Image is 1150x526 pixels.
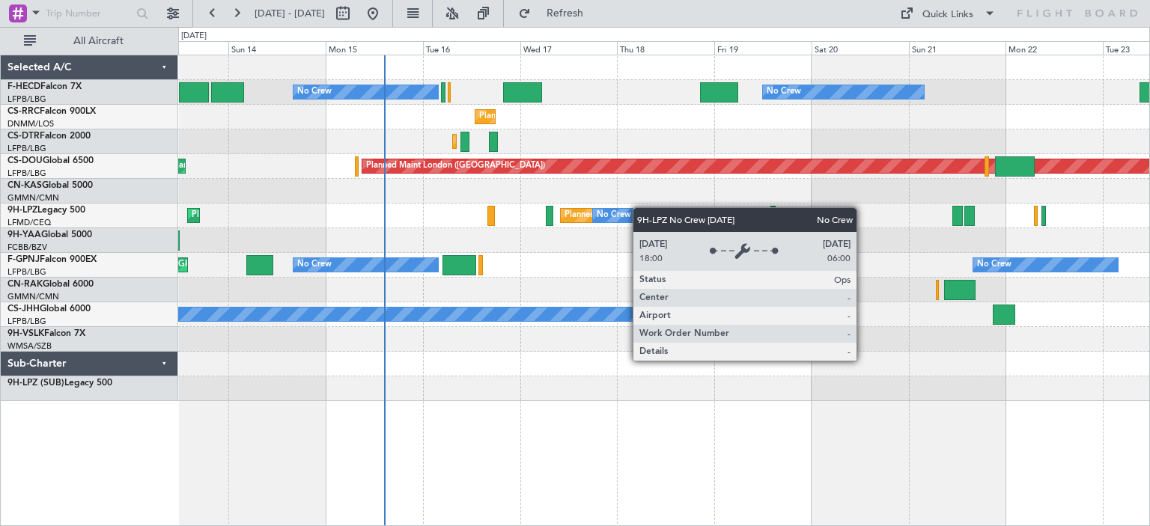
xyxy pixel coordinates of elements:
[7,242,47,253] a: FCBB/BZV
[7,255,40,264] span: F-GPNJ
[7,329,44,338] span: 9H-VSLK
[7,107,96,116] a: CS-RRCFalcon 900LX
[255,7,325,20] span: [DATE] - [DATE]
[132,41,229,55] div: Sat 13
[7,340,52,352] a: WMSA/SZB
[7,82,40,91] span: F-HECD
[597,204,631,227] div: No Crew
[7,168,46,179] a: LFPB/LBG
[7,291,59,302] a: GMMN/CMN
[7,132,40,141] span: CS-DTR
[7,132,91,141] a: CS-DTRFalcon 2000
[297,81,332,103] div: No Crew
[7,316,46,327] a: LFPB/LBG
[7,156,43,165] span: CS-DOU
[7,94,46,105] a: LFPB/LBG
[7,206,85,215] a: 9H-LPZLegacy 500
[767,81,801,103] div: No Crew
[922,7,973,22] div: Quick Links
[297,254,332,276] div: No Crew
[909,41,1006,55] div: Sun 21
[366,155,545,177] div: Planned Maint London ([GEOGRAPHIC_DATA])
[7,181,93,190] a: CN-KASGlobal 5000
[326,41,423,55] div: Mon 15
[565,204,776,227] div: Planned [GEOGRAPHIC_DATA] ([GEOGRAPHIC_DATA])
[892,1,1003,25] button: Quick Links
[7,230,92,239] a: 9H-YAAGlobal 5000
[7,379,64,388] span: 9H-LPZ (SUB)
[7,266,46,278] a: LFPB/LBG
[192,204,369,227] div: Planned Maint Cannes ([GEOGRAPHIC_DATA])
[181,30,207,43] div: [DATE]
[7,329,85,338] a: 9H-VSLKFalcon 7X
[977,254,1011,276] div: No Crew
[617,41,714,55] div: Thu 18
[7,156,94,165] a: CS-DOUGlobal 6500
[7,217,51,228] a: LFMD/CEQ
[7,118,54,129] a: DNMM/LOS
[7,107,40,116] span: CS-RRC
[7,143,46,154] a: LFPB/LBG
[16,29,162,53] button: All Aircraft
[7,305,91,314] a: CS-JHHGlobal 6000
[7,255,97,264] a: F-GPNJFalcon 900EX
[228,41,326,55] div: Sun 14
[511,1,601,25] button: Refresh
[534,8,597,19] span: Refresh
[812,41,909,55] div: Sat 20
[7,206,37,215] span: 9H-LPZ
[520,41,618,55] div: Wed 17
[423,41,520,55] div: Tue 16
[714,41,812,55] div: Fri 19
[7,82,82,91] a: F-HECDFalcon 7X
[7,192,59,204] a: GMMN/CMN
[46,2,132,25] input: Trip Number
[7,379,112,388] a: 9H-LPZ (SUB)Legacy 500
[7,230,41,239] span: 9H-YAA
[7,181,42,190] span: CN-KAS
[1006,41,1103,55] div: Mon 22
[7,280,94,289] a: CN-RAKGlobal 6000
[39,36,158,46] span: All Aircraft
[479,105,715,128] div: Planned Maint [GEOGRAPHIC_DATA] ([GEOGRAPHIC_DATA])
[7,305,40,314] span: CS-JHH
[7,280,43,289] span: CN-RAK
